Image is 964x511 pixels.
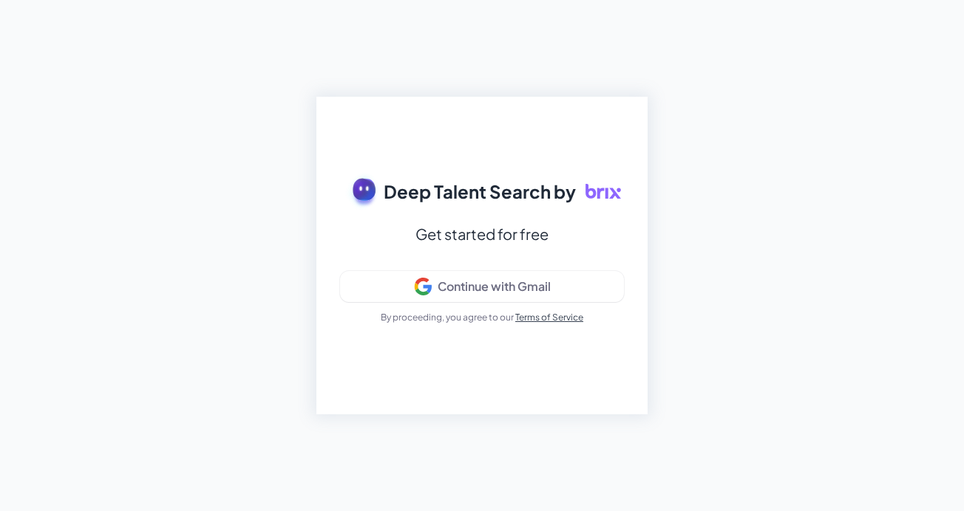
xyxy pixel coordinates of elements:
div: Get started for free [415,221,549,247]
p: By proceeding, you agree to our [381,311,583,324]
a: Terms of Service [515,312,583,323]
button: Continue with Gmail [340,271,624,302]
span: Deep Talent Search by [384,178,576,205]
div: Continue with Gmail [438,279,551,294]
